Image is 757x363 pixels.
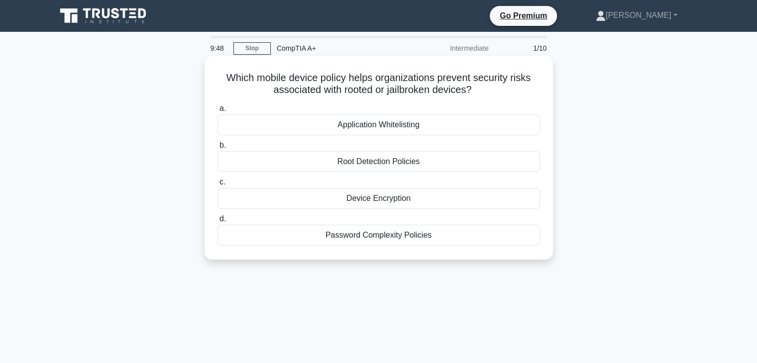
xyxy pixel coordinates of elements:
[408,38,495,58] div: Intermediate
[217,114,540,135] div: Application Whitelisting
[271,38,408,58] div: CompTIA A+
[219,178,225,186] span: c.
[233,42,271,55] a: Stop
[572,5,701,25] a: [PERSON_NAME]
[216,72,541,96] h5: Which mobile device policy helps organizations prevent security risks associated with rooted or j...
[219,104,226,112] span: a.
[217,225,540,246] div: Password Complexity Policies
[495,38,553,58] div: 1/10
[205,38,233,58] div: 9:48
[217,151,540,172] div: Root Detection Policies
[494,9,553,22] a: Go Premium
[219,141,226,149] span: b.
[217,188,540,209] div: Device Encryption
[219,214,226,223] span: d.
